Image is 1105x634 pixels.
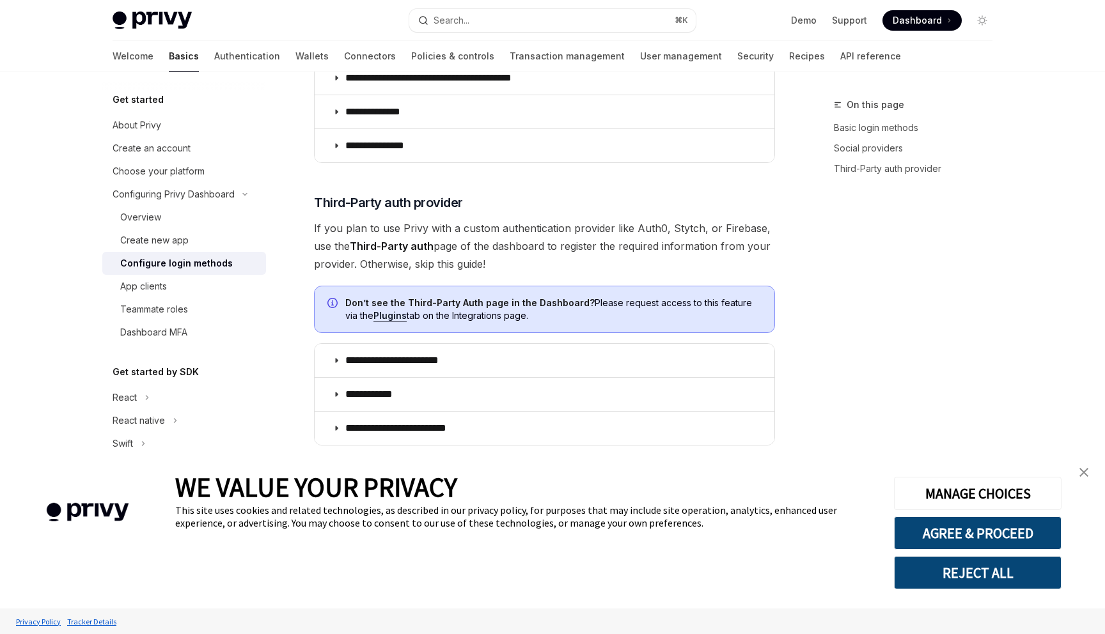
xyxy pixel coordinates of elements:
[1079,468,1088,477] img: close banner
[113,92,164,107] h5: Get started
[102,298,266,321] a: Teammate roles
[894,477,1062,510] button: MANAGE CHOICES
[834,138,1003,158] a: Social providers
[675,15,688,26] span: ⌘ K
[102,252,266,275] a: Configure login methods
[19,484,156,540] img: company logo
[102,275,266,298] a: App clients
[882,10,962,31] a: Dashboard
[120,325,187,340] div: Dashboard MFA
[113,436,133,451] div: Swift
[113,12,192,29] img: light logo
[791,14,817,27] a: Demo
[113,413,165,428] div: React native
[295,41,329,72] a: Wallets
[102,114,266,137] a: About Privy
[102,321,266,344] a: Dashboard MFA
[345,297,595,308] strong: Don’t see the Third-Party Auth page in the Dashboard?
[120,233,189,248] div: Create new app
[175,504,875,529] div: This site uses cookies and related technologies, as described in our privacy policy, for purposes...
[314,194,463,212] span: Third-Party auth provider
[350,240,434,252] strong: Third-Party auth
[789,41,825,72] a: Recipes
[737,41,774,72] a: Security
[113,118,161,133] div: About Privy
[102,229,266,252] a: Create new app
[411,41,494,72] a: Policies & controls
[893,14,942,27] span: Dashboard
[169,41,199,72] a: Basics
[345,297,762,322] span: Please request access to this feature via the tab on the Integrations page.
[840,41,901,72] a: API reference
[894,516,1062,550] button: AGREE & PROCEED
[113,41,153,72] a: Welcome
[113,364,199,380] h5: Get started by SDK
[894,556,1062,589] button: REJECT ALL
[972,10,992,31] button: Toggle dark mode
[120,210,161,225] div: Overview
[832,14,867,27] a: Support
[113,187,235,202] div: Configuring Privy Dashboard
[102,206,266,229] a: Overview
[214,41,280,72] a: Authentication
[120,302,188,317] div: Teammate roles
[113,390,137,405] div: React
[1071,460,1097,485] a: close banner
[120,256,233,271] div: Configure login methods
[113,164,205,179] div: Choose your platform
[434,13,469,28] div: Search...
[640,41,722,72] a: User management
[64,610,120,633] a: Tracker Details
[102,137,266,160] a: Create an account
[834,118,1003,138] a: Basic login methods
[409,9,696,32] button: Search...⌘K
[847,97,904,112] span: On this page
[113,141,191,156] div: Create an account
[102,160,266,183] a: Choose your platform
[344,41,396,72] a: Connectors
[373,310,407,321] a: Plugins
[314,219,775,273] span: If you plan to use Privy with a custom authentication provider like Auth0, Stytch, or Firebase, u...
[834,158,1003,179] a: Third-Party auth provider
[510,41,625,72] a: Transaction management
[13,610,64,633] a: Privacy Policy
[120,279,167,294] div: App clients
[327,298,340,311] svg: Info
[175,470,457,504] span: WE VALUE YOUR PRIVACY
